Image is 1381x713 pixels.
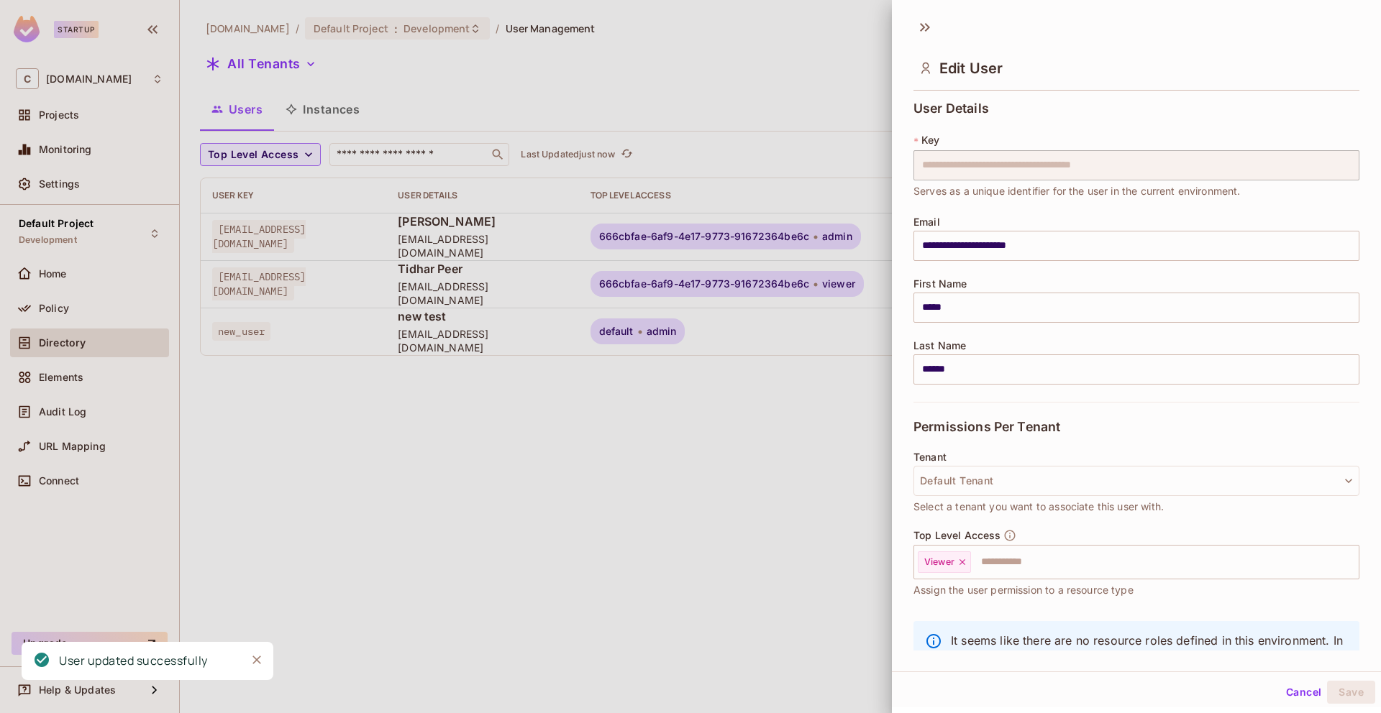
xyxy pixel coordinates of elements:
[1327,681,1375,704] button: Save
[1352,560,1354,563] button: Open
[913,530,1001,541] span: Top Level Access
[918,551,971,573] div: Viewer
[921,134,939,146] span: Key
[913,466,1359,496] button: Default Tenant
[246,649,268,671] button: Close
[1280,681,1327,704] button: Cancel
[913,451,947,463] span: Tenant
[913,340,966,351] span: Last Name
[913,499,1164,515] span: Select a tenant you want to associate this user with.
[924,556,954,568] span: Viewer
[913,582,1134,598] span: Assign the user permission to a resource type
[913,278,967,290] span: First Name
[951,632,1348,680] p: It seems like there are no resource roles defined in this environment. In order to assign resourc...
[59,652,208,670] div: User updated successfully
[913,420,1060,434] span: Permissions Per Tenant
[913,183,1241,199] span: Serves as a unique identifier for the user in the current environment.
[913,216,940,228] span: Email
[913,101,989,116] span: User Details
[939,60,1003,77] span: Edit User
